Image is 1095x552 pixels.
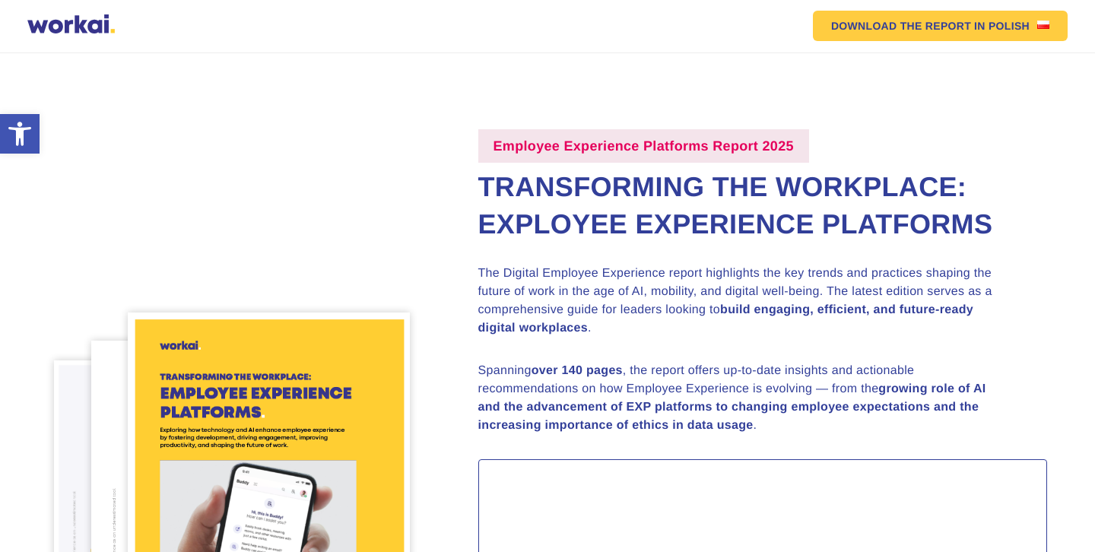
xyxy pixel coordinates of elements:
[1037,21,1049,29] img: Polish flag
[478,362,1011,435] p: Spanning , the report offers up-to-date insights and actionable recommendations on how Employee E...
[478,382,986,432] strong: growing role of AI and the advancement of EXP platforms to changing employee expectations and the...
[813,11,1068,41] a: DOWNLOAD THE REPORTIN POLISHPolish flag
[532,364,623,377] strong: over 140 pages
[478,303,973,335] strong: build engaging, efficient, and future-ready digital workplaces
[478,129,809,163] label: Employee Experience Platforms Report 2025
[478,265,1011,338] p: The Digital Employee Experience report highlights the key trends and practices shaping the future...
[831,21,971,31] em: DOWNLOAD THE REPORT
[478,169,1048,243] h2: Transforming the Workplace: Exployee Experience Platforms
